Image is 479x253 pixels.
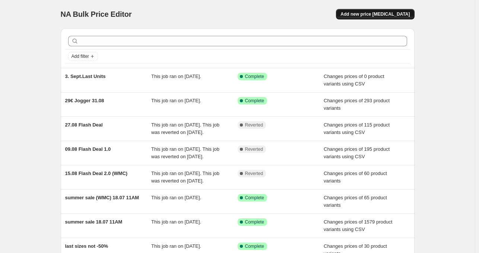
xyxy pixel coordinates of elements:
[151,171,219,184] span: This job ran on [DATE]. This job was reverted on [DATE].
[245,146,263,152] span: Reverted
[65,243,108,249] span: last sizes not -50%
[151,146,219,159] span: This job ran on [DATE]. This job was reverted on [DATE].
[324,146,390,159] span: Changes prices of 195 product variants using CSV
[151,243,201,249] span: This job ran on [DATE].
[65,171,128,176] span: 15.08 Flash Deal 2.0 (WMC)
[61,10,132,18] span: NA Bulk Price Editor
[245,122,263,128] span: Reverted
[65,122,103,128] span: 27.08 Flash Deal
[245,74,264,79] span: Complete
[245,195,264,201] span: Complete
[65,219,123,225] span: summer sale 18.07 11AM
[151,98,201,103] span: This job ran on [DATE].
[65,195,139,200] span: summer sale (WMC) 18.07 11AM
[65,98,104,103] span: 29€ Jogger 31.08
[324,122,390,135] span: Changes prices of 115 product variants using CSV
[151,195,201,200] span: This job ran on [DATE].
[245,98,264,104] span: Complete
[245,171,263,177] span: Reverted
[245,243,264,249] span: Complete
[324,195,387,208] span: Changes prices of 65 product variants
[151,219,201,225] span: This job ran on [DATE].
[324,171,387,184] span: Changes prices of 60 product variants
[72,53,89,59] span: Add filter
[340,11,410,17] span: Add new price [MEDICAL_DATA]
[324,98,390,111] span: Changes prices of 293 product variants
[68,52,98,61] button: Add filter
[65,146,111,152] span: 09.08 Flash Deal 1.0
[245,219,264,225] span: Complete
[336,9,414,19] button: Add new price [MEDICAL_DATA]
[65,74,106,79] span: 3. Sept.Last Units
[151,122,219,135] span: This job ran on [DATE]. This job was reverted on [DATE].
[324,219,392,232] span: Changes prices of 1579 product variants using CSV
[324,74,384,87] span: Changes prices of 0 product variants using CSV
[151,74,201,79] span: This job ran on [DATE].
